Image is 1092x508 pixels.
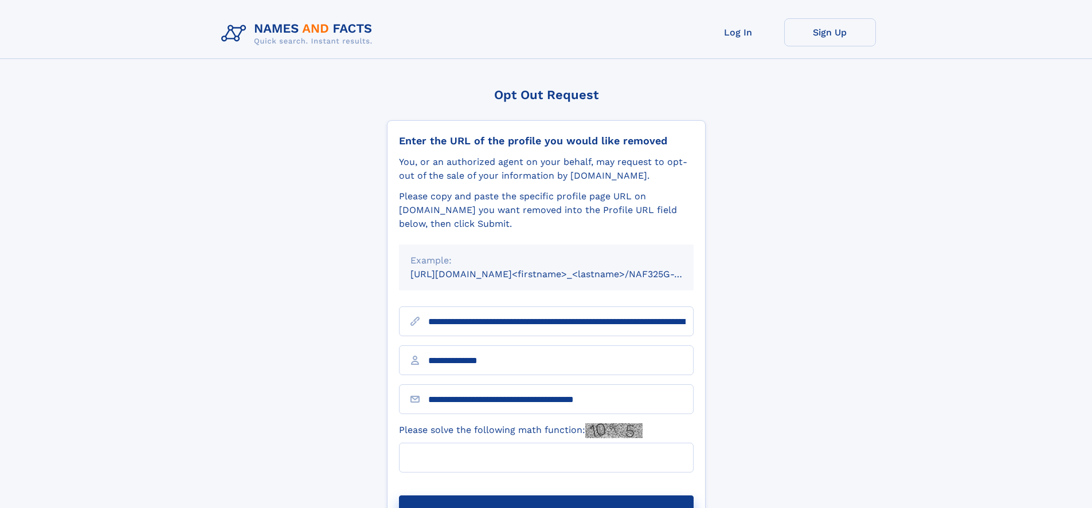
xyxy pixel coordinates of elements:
[410,269,715,279] small: [URL][DOMAIN_NAME]<firstname>_<lastname>/NAF325G-xxxxxxxx
[399,135,694,147] div: Enter the URL of the profile you would like removed
[387,88,706,102] div: Opt Out Request
[399,190,694,231] div: Please copy and paste the specific profile page URL on [DOMAIN_NAME] you want removed into the Pr...
[784,18,876,46] a: Sign Up
[410,254,682,267] div: Example:
[692,18,784,46] a: Log In
[399,423,643,438] label: Please solve the following math function:
[399,155,694,183] div: You, or an authorized agent on your behalf, may request to opt-out of the sale of your informatio...
[217,18,382,49] img: Logo Names and Facts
